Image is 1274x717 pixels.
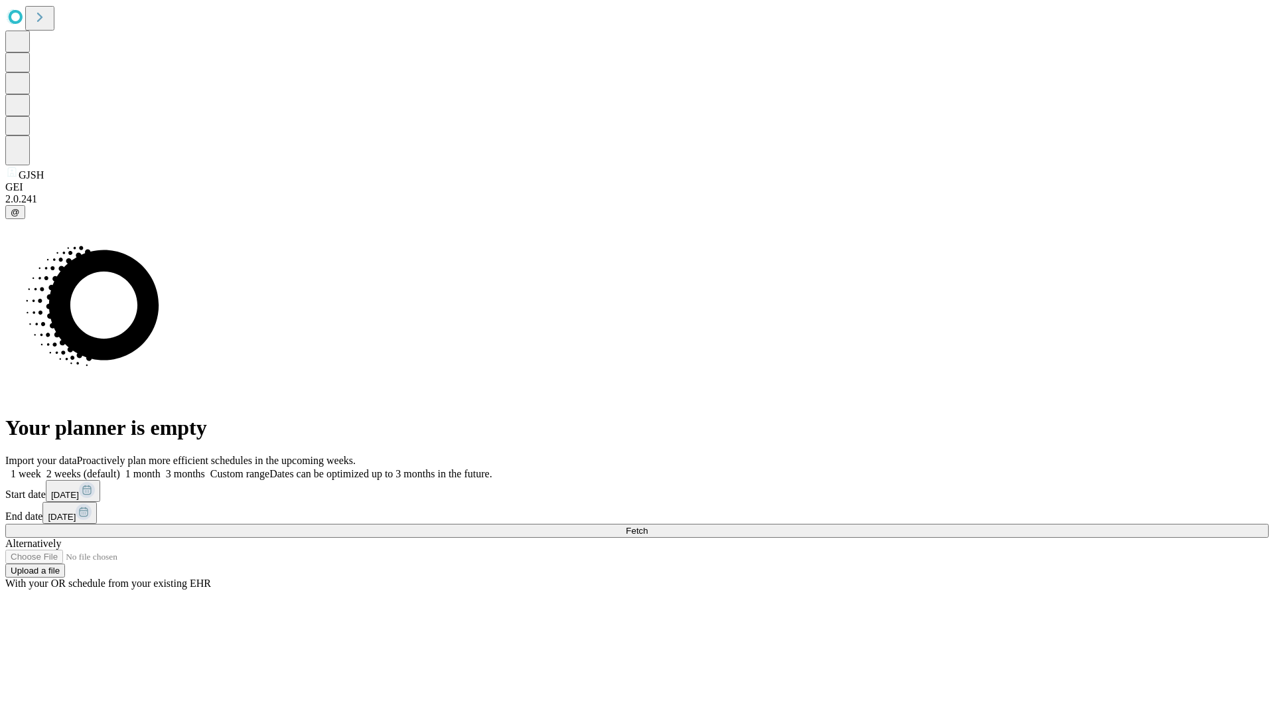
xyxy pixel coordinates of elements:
span: GJSH [19,169,44,181]
span: 3 months [166,468,205,479]
span: 1 month [125,468,161,479]
button: [DATE] [42,502,97,524]
span: [DATE] [48,512,76,522]
span: With your OR schedule from your existing EHR [5,578,211,589]
button: Upload a file [5,564,65,578]
span: Dates can be optimized up to 3 months in the future. [269,468,492,479]
button: @ [5,205,25,219]
h1: Your planner is empty [5,416,1269,440]
span: 1 week [11,468,41,479]
button: Fetch [5,524,1269,538]
div: 2.0.241 [5,193,1269,205]
span: Import your data [5,455,77,466]
span: Proactively plan more efficient schedules in the upcoming weeks. [77,455,356,466]
span: @ [11,207,20,217]
span: [DATE] [51,490,79,500]
span: 2 weeks (default) [46,468,120,479]
span: Custom range [210,468,269,479]
div: GEI [5,181,1269,193]
span: Fetch [626,526,648,536]
div: End date [5,502,1269,524]
div: Start date [5,480,1269,502]
span: Alternatively [5,538,61,549]
button: [DATE] [46,480,100,502]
